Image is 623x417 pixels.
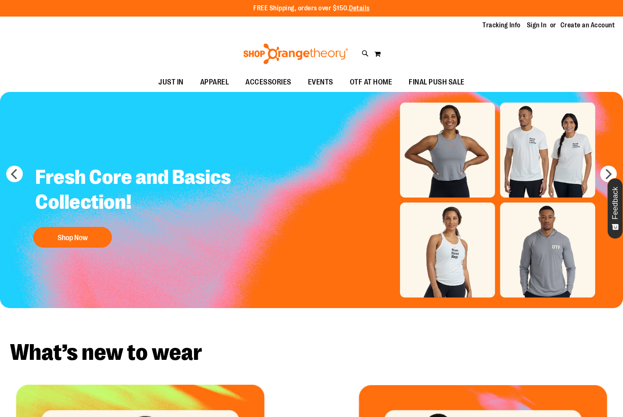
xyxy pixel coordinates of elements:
button: Feedback - Show survey [607,178,623,239]
span: APPAREL [200,73,229,92]
a: Tracking Info [482,21,521,30]
a: Fresh Core and Basics Collection! Shop Now [29,159,247,252]
a: FINAL PUSH SALE [400,73,473,92]
h2: Fresh Core and Basics Collection! [29,159,247,223]
a: Create an Account [560,21,615,30]
button: next [600,166,617,182]
span: EVENTS [308,73,333,92]
span: ACCESSORIES [245,73,291,92]
a: OTF AT HOME [342,73,401,92]
span: FINAL PUSH SALE [409,73,465,92]
button: Shop Now [33,227,112,248]
h2: What’s new to wear [10,341,613,364]
img: Shop Orangetheory [242,43,349,64]
button: prev [6,166,23,182]
span: OTF AT HOME [350,73,393,92]
a: ACCESSORIES [237,73,300,92]
a: Sign In [527,21,547,30]
a: APPAREL [192,73,238,92]
a: EVENTS [300,73,342,92]
span: JUST IN [158,73,184,92]
a: JUST IN [150,73,192,92]
span: Feedback [611,187,619,219]
a: Details [349,5,370,12]
p: FREE Shipping, orders over $150. [253,4,370,13]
